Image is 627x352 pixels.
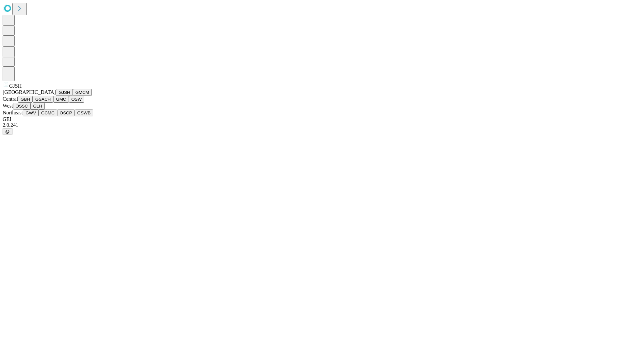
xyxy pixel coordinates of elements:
button: OSW [69,96,85,103]
button: GMC [53,96,69,103]
button: OSCP [57,110,75,116]
button: GSACH [33,96,53,103]
div: 2.0.241 [3,122,624,128]
span: [GEOGRAPHIC_DATA] [3,89,56,95]
button: GJSH [56,89,73,96]
button: GWV [23,110,39,116]
button: GSWB [75,110,93,116]
div: GEI [3,116,624,122]
button: GLH [30,103,44,110]
button: GBH [18,96,33,103]
span: GJSH [9,83,22,89]
button: OSSC [13,103,31,110]
button: GCMC [39,110,57,116]
span: Central [3,96,18,102]
span: Northeast [3,110,23,115]
span: @ [5,129,10,134]
button: @ [3,128,12,135]
button: GMCM [73,89,92,96]
span: West [3,103,13,109]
